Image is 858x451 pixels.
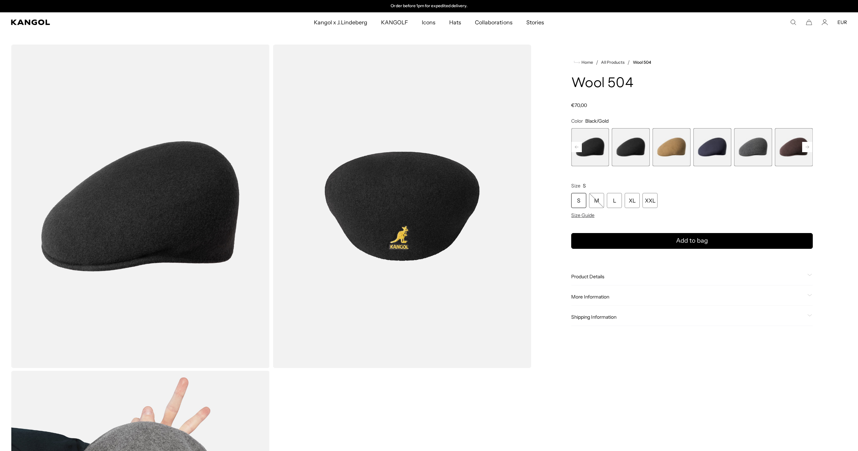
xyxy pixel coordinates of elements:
span: Home [580,60,593,65]
span: Color [571,118,583,124]
a: Icons [415,12,442,32]
summary: Search here [790,19,796,25]
span: Hats [449,12,461,32]
img: color-black-gold [11,45,270,368]
span: Product Details [571,273,805,280]
span: €70,00 [571,102,587,108]
button: Add to bag [571,233,813,249]
span: Icons [422,12,436,32]
a: Wool 504 [633,60,651,65]
span: Kangol x J.Lindeberg [314,12,367,32]
label: Camel [653,128,691,166]
a: KANGOLF [374,12,415,32]
div: 12 of 21 [693,128,731,166]
div: 11 of 21 [653,128,691,166]
div: 13 of 21 [734,128,772,166]
label: Espresso [775,128,813,166]
div: 2 of 2 [358,3,500,9]
span: Size Guide [571,212,595,218]
a: All Products [601,60,625,65]
li: / [625,58,630,66]
span: S [583,183,586,189]
li: / [593,58,598,66]
span: Size [571,183,580,189]
div: M [589,193,604,208]
label: Dark Flannel [734,128,772,166]
a: Kangol [11,20,208,25]
label: Black [571,128,609,166]
slideshow-component: Announcement bar [358,3,500,9]
a: Stories [519,12,551,32]
span: Stories [526,12,544,32]
span: Collaborations [475,12,512,32]
label: Black/Gold [612,128,650,166]
p: Order before 1pm for expedited delivery. [391,3,467,9]
a: Home [574,59,593,65]
span: Add to bag [676,236,708,245]
button: Cart [806,19,812,25]
img: color-black-gold [273,45,532,368]
label: Dark Blue [693,128,731,166]
div: L [607,193,622,208]
span: Black/Gold [585,118,609,124]
div: 9 of 21 [571,128,609,166]
div: S [571,193,586,208]
span: More Information [571,294,805,300]
div: Announcement [358,3,500,9]
div: XXL [642,193,658,208]
nav: breadcrumbs [571,58,813,66]
div: 14 of 21 [775,128,813,166]
a: Collaborations [468,12,519,32]
button: EUR [837,19,847,25]
a: Hats [442,12,468,32]
h1: Wool 504 [571,76,813,91]
div: XL [625,193,640,208]
div: 10 of 21 [612,128,650,166]
span: KANGOLF [381,12,408,32]
a: Kangol x J.Lindeberg [307,12,374,32]
a: Account [822,19,828,25]
span: Shipping Information [571,314,805,320]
